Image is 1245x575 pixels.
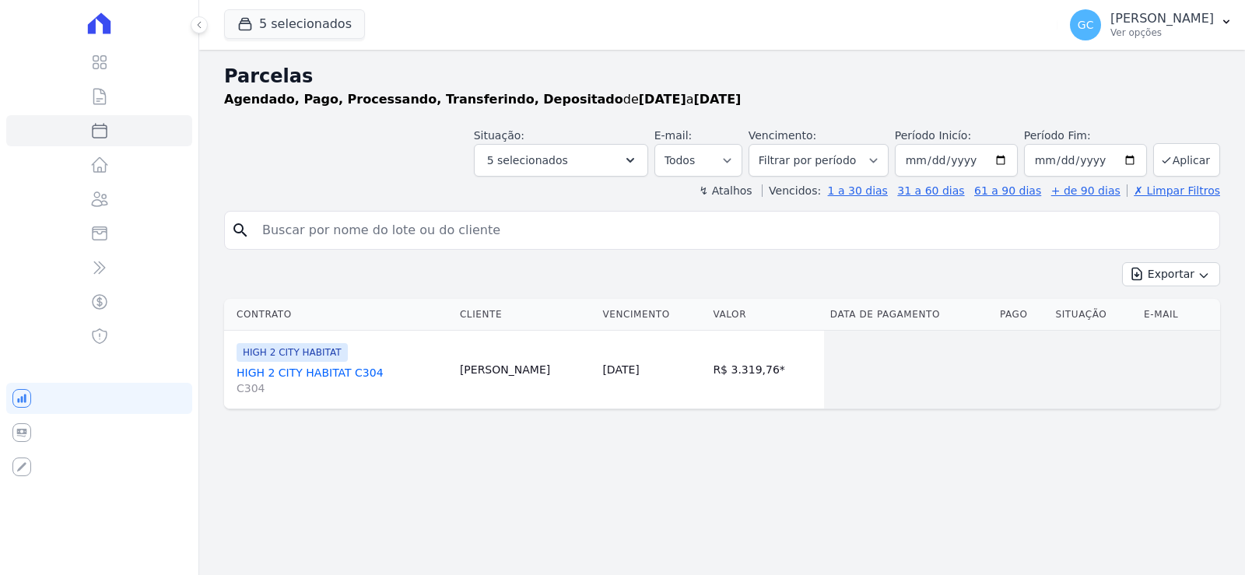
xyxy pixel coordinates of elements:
[1024,128,1147,144] label: Período Fim:
[454,331,597,409] td: [PERSON_NAME]
[474,129,524,142] label: Situação:
[1138,299,1203,331] th: E-mail
[694,92,742,107] strong: [DATE]
[237,380,447,396] span: C304
[1110,26,1214,39] p: Ver opções
[699,184,752,197] label: ↯ Atalhos
[224,92,623,107] strong: Agendado, Pago, Processando, Transferindo, Depositado
[231,221,250,240] i: search
[224,9,365,39] button: 5 selecionados
[828,184,888,197] a: 1 a 30 dias
[1051,184,1120,197] a: + de 90 dias
[824,299,994,331] th: Data de Pagamento
[1122,262,1220,286] button: Exportar
[707,299,823,331] th: Valor
[454,299,597,331] th: Cliente
[1057,3,1245,47] button: GC [PERSON_NAME] Ver opções
[487,151,568,170] span: 5 selecionados
[224,299,454,331] th: Contrato
[895,129,971,142] label: Período Inicío:
[253,215,1213,246] input: Buscar por nome do lote ou do cliente
[1078,19,1094,30] span: GC
[762,184,821,197] label: Vencidos:
[596,299,707,331] th: Vencimento
[1110,11,1214,26] p: [PERSON_NAME]
[654,129,693,142] label: E-mail:
[639,92,686,107] strong: [DATE]
[1127,184,1220,197] a: ✗ Limpar Filtros
[749,129,816,142] label: Vencimento:
[224,62,1220,90] h2: Parcelas
[974,184,1041,197] a: 61 a 90 dias
[707,331,823,409] td: R$ 3.319,76
[237,343,348,362] span: HIGH 2 CITY HABITAT
[994,299,1050,331] th: Pago
[1050,299,1138,331] th: Situação
[897,184,964,197] a: 31 a 60 dias
[224,90,741,109] p: de a
[1153,143,1220,177] button: Aplicar
[474,144,648,177] button: 5 selecionados
[237,365,447,396] a: HIGH 2 CITY HABITAT C304C304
